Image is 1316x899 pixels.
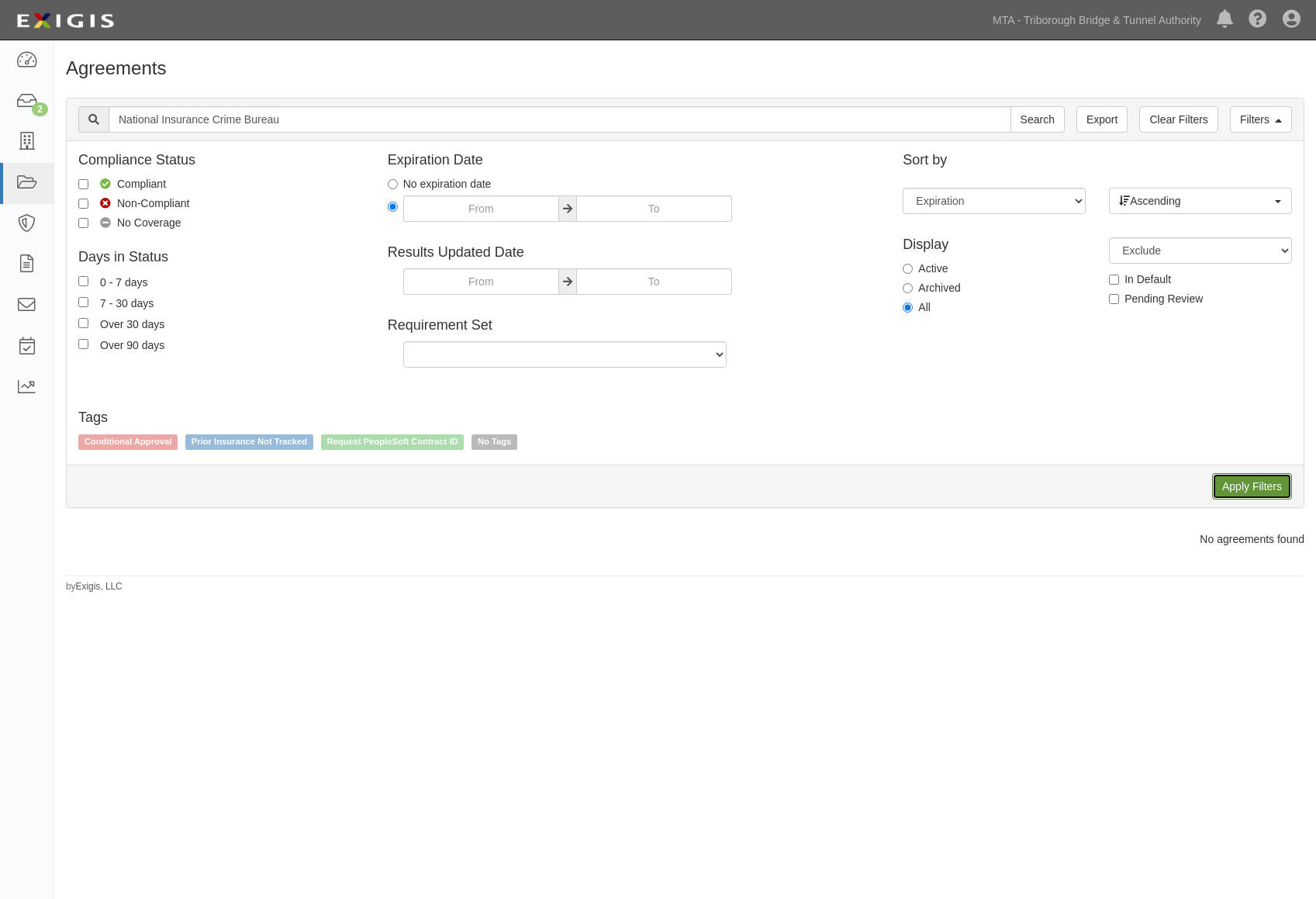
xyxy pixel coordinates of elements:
[78,410,1292,426] h4: Tags
[185,434,313,450] span: Prior Insurance Not Tracked
[321,434,465,450] span: Request PeopleSoft Contract ID
[66,58,1304,78] h1: Agreements
[903,264,913,274] input: Active
[1139,106,1218,133] a: Clear Filters
[100,336,164,353] div: Over 90 days
[54,531,1316,547] div: No agreements found
[388,153,880,168] h4: Expiration Date
[471,434,517,450] span: No Tags
[903,280,960,296] label: Archived
[903,153,1292,168] h4: Sort by
[1249,11,1267,29] i: Help Center - Complianz
[1109,271,1171,287] label: In Default
[388,179,398,189] input: No expiration date
[1076,106,1128,133] a: Export
[12,7,119,35] img: Logo
[78,297,88,307] input: 7 - 30 days
[78,276,88,286] input: 0 - 7 days
[985,5,1209,36] a: MTA - Triborough Bridge & Tunnel Authority
[78,195,189,211] label: Non-Compliant
[1109,291,1203,306] label: Pending Review
[403,268,559,295] input: From
[1119,193,1272,209] span: Ascending
[78,434,178,450] span: Conditional Approval
[403,195,559,222] input: From
[903,237,1086,253] h4: Display
[903,261,948,276] label: Active
[78,176,166,192] label: Compliant
[1109,294,1119,304] input: Pending Review
[66,580,123,593] small: by
[100,315,164,332] div: Over 30 days
[76,581,123,592] a: Exigis, LLC
[100,273,147,290] div: 0 - 7 days
[388,318,880,334] h4: Requirement Set
[903,299,931,315] label: All
[388,245,880,261] h4: Results Updated Date
[78,218,88,228] input: No Coverage
[78,215,181,230] label: No Coverage
[78,339,88,349] input: Over 90 days
[576,268,732,295] input: To
[78,179,88,189] input: Compliant
[1010,106,1065,133] input: Search
[388,176,492,192] label: No expiration date
[903,283,913,293] input: Archived
[1109,275,1119,285] input: In Default
[1109,188,1292,214] button: Ascending
[78,318,88,328] input: Over 30 days
[78,153,364,168] h4: Compliance Status
[1212,473,1292,500] input: Apply Filters
[576,195,732,222] input: To
[100,294,154,311] div: 7 - 30 days
[1230,106,1292,133] a: Filters
[78,250,364,265] h4: Days in Status
[32,102,48,116] div: 2
[903,303,913,313] input: All
[78,199,88,209] input: Non-Compliant
[109,106,1011,133] input: Search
